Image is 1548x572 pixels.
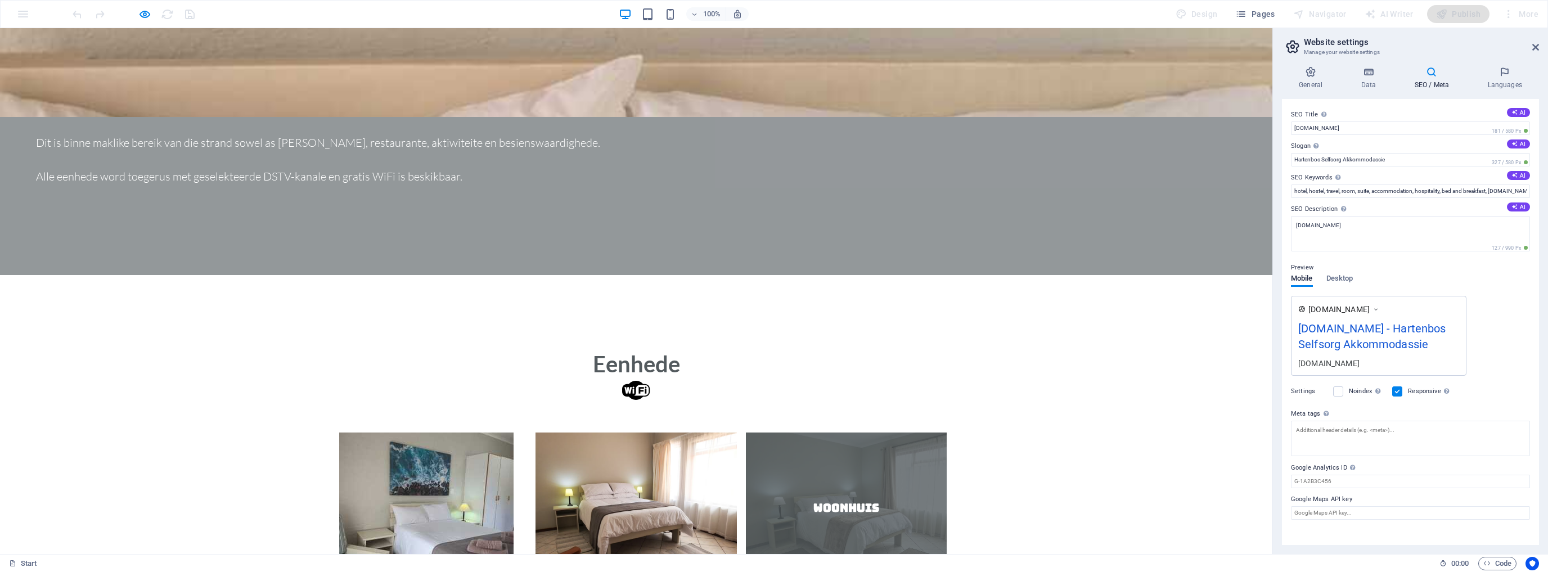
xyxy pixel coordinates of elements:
h4: SEO / Meta [1397,66,1470,90]
input: Google Maps API key... [1291,506,1530,520]
label: Settings [1291,385,1327,398]
button: Code [1478,557,1516,570]
button: 100% [686,7,726,21]
label: Noindex [1349,385,1385,398]
label: Slogan [1291,139,1530,153]
button: Usercentrics [1525,557,1539,570]
div: [DOMAIN_NAME] [1298,357,1459,369]
p: Alle eenhede word toegerus met geselekteerde DSTV-kanale en gratis WiFi is beskikbaar. [36,140,1236,157]
a: Click to cancel selection. Double-click to open Pages [9,557,37,570]
button: Pages [1231,5,1279,23]
span: Code [1483,557,1511,570]
h3: Manage your website settings [1304,47,1516,57]
a: Trigger 3 [746,404,947,555]
span: 181 / 580 Px [1489,127,1530,135]
strong: Woonhuis [813,472,879,487]
span: Desktop [1326,272,1353,287]
span: [DOMAIN_NAME] [1308,304,1370,315]
div: [DOMAIN_NAME] - Hartenbos Selfsorg Akkommodassie [1298,320,1459,358]
span: 127 / 990 Px [1489,244,1530,252]
a: Trigger 2 [535,404,736,555]
button: Slogan [1507,139,1530,148]
h4: General [1282,66,1344,90]
label: Responsive [1408,385,1452,398]
span: : [1459,559,1461,568]
label: SEO Title [1291,108,1530,121]
button: SEO Description [1507,202,1530,211]
h6: Session time [1439,557,1469,570]
label: Google Analytics ID [1291,461,1530,475]
div: Preview [1291,274,1353,296]
input: G-1A2B3C456 [1291,475,1530,488]
label: SEO Description [1291,202,1530,216]
h2: Eenhede [326,319,947,353]
h4: Languages [1470,66,1539,90]
h2: Website settings [1304,37,1539,47]
label: SEO Keywords [1291,171,1530,184]
p: Preview [1291,261,1313,274]
a: Trigger 1 [326,404,526,561]
button: SEO Keywords [1507,171,1530,180]
label: Meta tags [1291,407,1530,421]
span: Mobile [1291,272,1313,287]
h6: 100% [703,7,721,21]
span: Pages [1235,8,1275,20]
span: 327 / 580 Px [1489,159,1530,166]
h4: Data [1344,66,1397,90]
span: 00 00 [1451,557,1469,570]
button: SEO Title [1507,108,1530,117]
p: Dit is binne maklike bereik van die strand sowel as [PERSON_NAME], restaurante, aktiwiteite en be... [36,106,1236,123]
input: Slogan... [1291,153,1530,166]
label: Google Maps API key [1291,493,1530,506]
